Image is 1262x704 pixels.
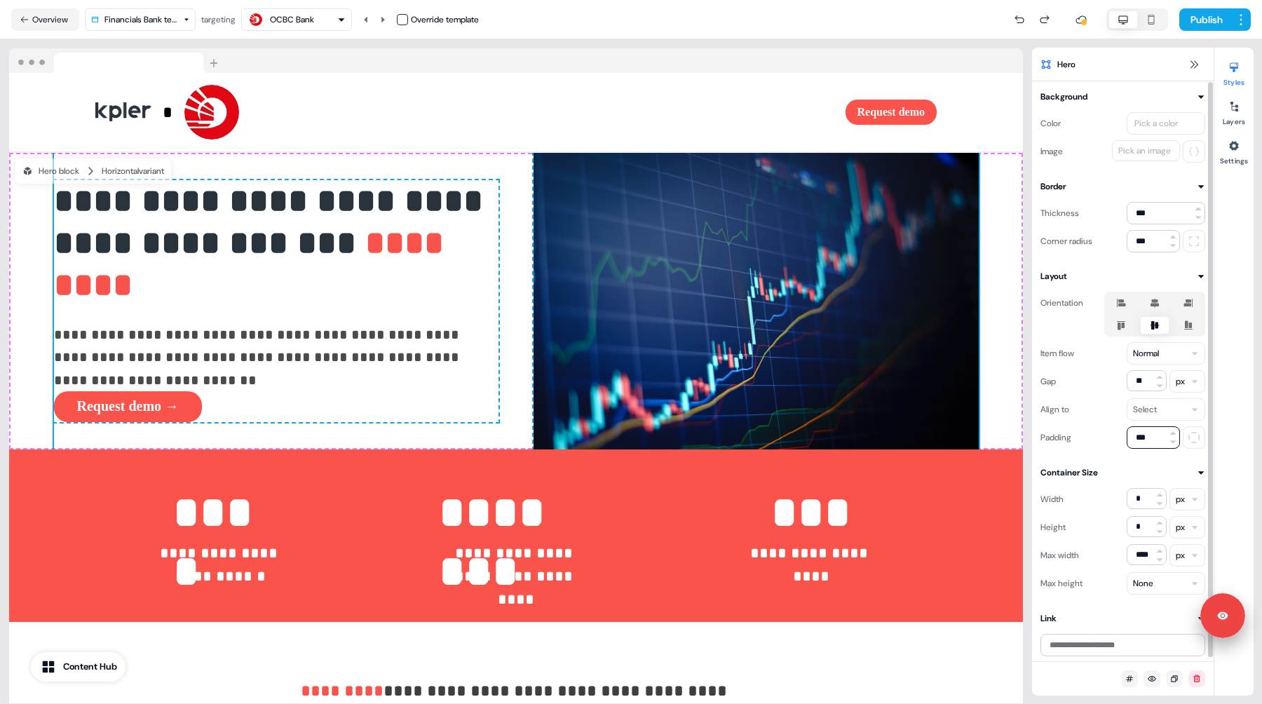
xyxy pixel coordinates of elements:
[1040,611,1205,625] button: Link
[9,48,224,74] img: Browser topbar
[1214,135,1254,165] button: Settings
[1132,116,1181,130] div: Pick a color
[1040,269,1067,283] div: Layout
[1040,230,1092,252] div: Corner radius
[411,13,479,27] div: Override template
[63,660,117,674] div: Content Hub
[1214,95,1254,126] button: Layers
[1040,90,1087,104] div: Background
[270,13,314,27] div: OCBC Bank
[1040,488,1064,510] div: Width
[54,391,203,422] button: Request demo →
[1176,374,1185,388] div: px
[53,73,979,151] div: *Request demo
[1214,56,1254,87] button: Styles
[1040,180,1205,194] button: Border
[1127,112,1205,135] button: Pick a color
[1040,90,1205,104] button: Background
[22,164,79,178] div: Hero block
[1040,112,1061,135] div: Color
[1040,140,1063,163] div: Image
[241,8,352,31] button: OCBC Bank
[1040,180,1066,194] div: Border
[1112,140,1180,161] button: Pick an image
[1040,398,1069,421] div: Align to
[201,13,236,27] div: targeting
[1040,202,1079,224] div: Thickness
[1040,572,1083,595] div: Max height
[102,164,164,178] div: Horizontal variant
[1115,144,1174,158] div: Pick an image
[31,652,125,682] button: Content Hub
[1040,466,1098,480] div: Container Size
[1179,8,1231,31] button: Publish
[846,100,937,125] button: Request demo
[1040,342,1074,365] div: Item flow
[1176,492,1185,506] div: px
[1133,576,1153,590] div: None
[1040,466,1205,480] button: Container Size
[1040,611,1057,625] div: Link
[1176,548,1185,562] div: px
[1040,516,1066,539] div: Height
[1040,269,1205,283] button: Layout
[1040,292,1083,314] div: Orientation
[1133,346,1159,360] div: Normal
[1057,57,1076,72] span: Hero
[104,13,177,27] div: Financials Bank template V2
[522,100,937,125] div: Request demo
[1176,520,1185,534] div: px
[1040,370,1056,393] div: Gap
[1040,426,1071,449] div: Padding
[54,391,499,422] div: Request demo →
[1040,544,1079,567] div: Max width
[1133,402,1157,417] div: Select
[11,8,79,31] button: Overview
[534,153,979,449] img: Image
